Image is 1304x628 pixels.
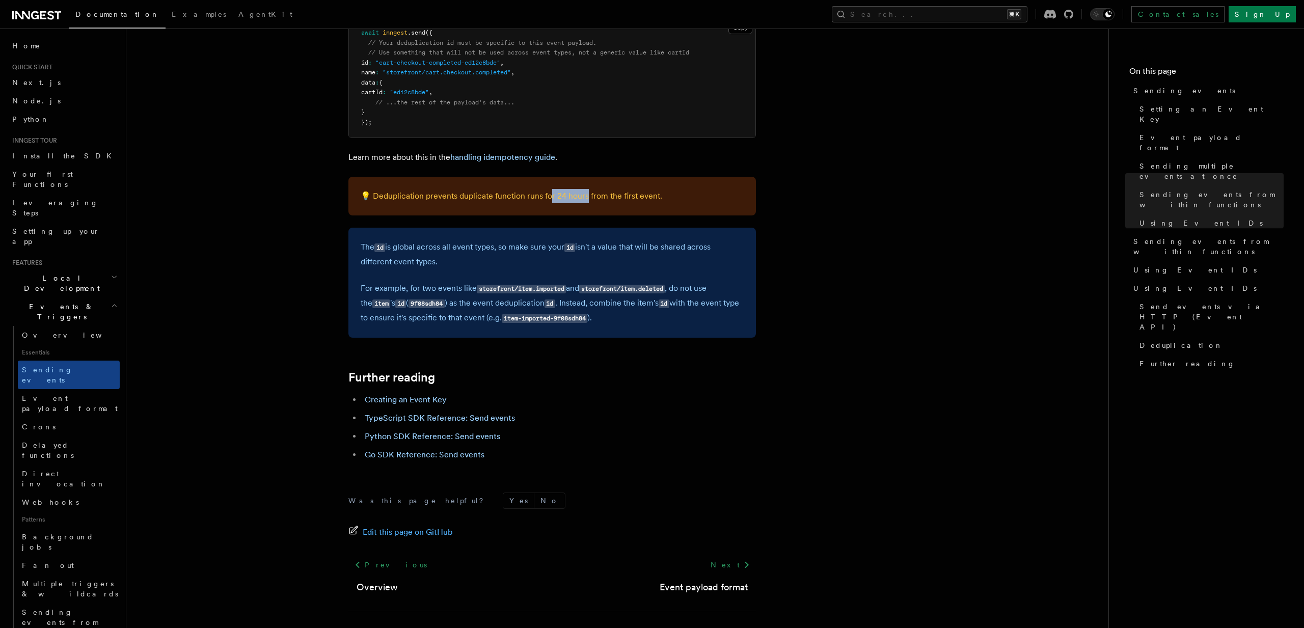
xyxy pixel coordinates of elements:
span: cartId [361,89,383,96]
a: Contact sales [1131,6,1225,22]
span: ({ [425,29,432,36]
a: Delayed functions [18,436,120,465]
a: Setting up your app [8,222,120,251]
a: Background jobs [18,528,120,556]
a: Using Event IDs [1135,214,1284,232]
span: Using Event IDs [1139,218,1263,228]
span: Home [12,41,41,51]
a: Creating an Event Key [365,395,447,404]
span: "storefront/cart.checkout.completed" [383,69,511,76]
a: Further reading [1135,354,1284,373]
span: name [361,69,375,76]
span: Using Event IDs [1133,283,1257,293]
span: Documentation [75,10,159,18]
a: Documentation [69,3,166,29]
a: Previous [348,556,432,574]
p: For example, for two events like and , do not use the 's ( ) as the event deduplication . Instead... [361,281,744,325]
a: Python SDK Reference: Send events [365,431,500,441]
span: await [361,29,379,36]
span: // Use something that will not be used across event types, not a generic value like cartId [368,49,689,56]
p: Was this page helpful? [348,496,491,506]
span: Install the SDK [12,152,118,160]
code: id [564,243,575,252]
code: item-imported-9f08sdh84 [502,314,587,323]
a: Node.js [8,92,120,110]
button: Toggle dark mode [1090,8,1115,20]
span: Multiple triggers & wildcards [22,580,118,598]
a: Install the SDK [8,147,120,165]
span: Sending events from within functions [1139,189,1284,210]
span: Fan out [22,561,74,569]
a: Sending multiple events at once [1135,157,1284,185]
span: Direct invocation [22,470,105,488]
a: Multiple triggers & wildcards [18,575,120,603]
span: Node.js [12,97,61,105]
kbd: ⌘K [1007,9,1021,19]
span: Sending events from within functions [1133,236,1284,257]
a: handling idempotency guide [450,152,555,162]
h4: On this page [1129,65,1284,81]
span: }); [361,119,372,126]
span: Inngest tour [8,136,57,145]
span: "ed12c8bde" [390,89,429,96]
span: inngest [383,29,407,36]
span: Features [8,259,42,267]
a: Leveraging Steps [8,194,120,222]
span: Deduplication [1139,340,1223,350]
span: data [361,79,375,86]
a: Sending events from within functions [1129,232,1284,261]
code: id [659,299,669,308]
span: Send events via HTTP (Event API) [1139,302,1284,332]
span: } [361,108,365,116]
a: Python [8,110,120,128]
span: : [375,79,379,86]
span: Using Event IDs [1133,265,1257,275]
a: Using Event IDs [1129,261,1284,279]
button: Local Development [8,269,120,297]
span: Event payload format [1139,132,1284,153]
a: Event payload format [18,389,120,418]
span: Quick start [8,63,52,71]
span: : [368,59,372,66]
span: Sending events [22,366,73,384]
code: storefront/item.imported [477,285,566,293]
span: AgentKit [238,10,292,18]
a: Sending events [1129,81,1284,100]
span: Essentials [18,344,120,361]
a: Further reading [348,370,435,385]
button: Yes [503,493,534,508]
span: Sending multiple events at once [1139,161,1284,181]
a: Direct invocation [18,465,120,493]
a: Next.js [8,73,120,92]
span: Background jobs [22,533,94,551]
a: TypeScript SDK Reference: Send events [365,413,515,423]
code: 9f08sdh84 [409,299,444,308]
button: Search...⌘K [832,6,1027,22]
a: Examples [166,3,232,28]
a: Overview [18,326,120,344]
code: storefront/item.deleted [579,285,665,293]
span: , [500,59,504,66]
code: id [395,299,406,308]
a: Your first Functions [8,165,120,194]
a: Edit this page on GitHub [348,525,453,539]
a: Home [8,37,120,55]
span: Setting an Event Key [1139,104,1284,124]
span: Further reading [1139,359,1235,369]
span: , [511,69,514,76]
span: : [375,69,379,76]
span: Sending events [1133,86,1235,96]
span: { [379,79,383,86]
span: Local Development [8,273,111,293]
span: , [429,89,432,96]
span: Patterns [18,511,120,528]
p: Learn more about this in the . [348,150,756,165]
span: Webhooks [22,498,79,506]
span: id [361,59,368,66]
span: Python [12,115,49,123]
a: Sign Up [1229,6,1296,22]
span: Delayed functions [22,441,74,459]
a: Go SDK Reference: Send events [365,450,484,459]
a: Crons [18,418,120,436]
span: Events & Triggers [8,302,111,322]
